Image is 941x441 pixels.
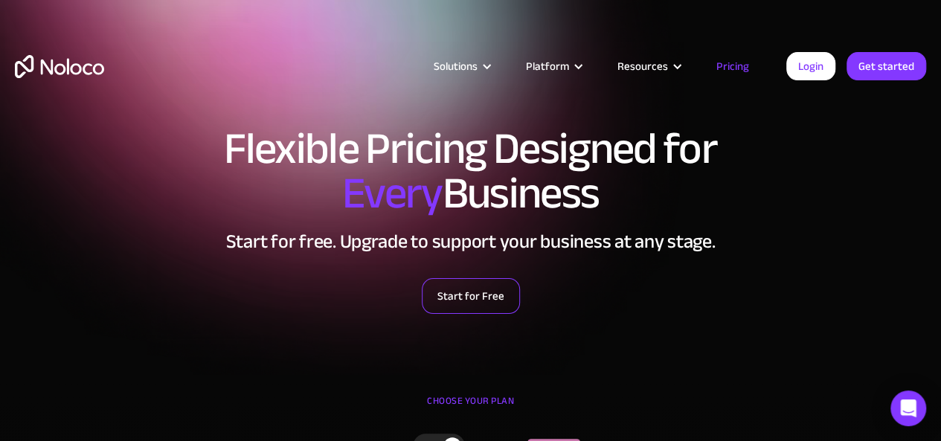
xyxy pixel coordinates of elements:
a: Get started [847,52,926,80]
a: home [15,55,104,78]
div: Resources [599,57,698,76]
div: Solutions [434,57,478,76]
h1: Flexible Pricing Designed for Business [15,126,926,216]
div: Platform [526,57,569,76]
div: Open Intercom Messenger [890,390,926,426]
a: Login [786,52,835,80]
div: CHOOSE YOUR PLAN [15,390,926,427]
a: Pricing [698,57,768,76]
span: Every [342,152,443,235]
h2: Start for free. Upgrade to support your business at any stage. [15,231,926,253]
div: Platform [507,57,599,76]
div: Resources [617,57,668,76]
div: Solutions [415,57,507,76]
a: Start for Free [422,278,520,314]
